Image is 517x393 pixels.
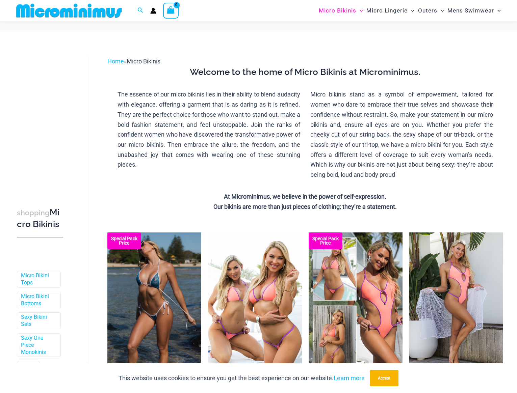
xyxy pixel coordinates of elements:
[437,2,444,19] span: Menu Toggle
[21,335,55,356] a: Sexy One Piece Monokinis
[447,2,494,19] span: Mens Swimwear
[17,51,78,186] iframe: TrustedSite Certified
[107,232,201,373] img: Waves Breaking Ocean 312 Top 456 Bottom 08
[366,2,408,19] span: Micro Lingerie
[107,58,160,65] span: »
[309,236,342,245] b: Special Pack Price
[309,232,403,373] a: Collection Pack (7) Collection Pack B (1)Collection Pack B (1)
[409,232,503,373] img: Wild Card Neon Bliss 312 Top 01
[17,207,63,230] h3: Micro Bikinis
[21,293,55,307] a: Micro Bikini Bottoms
[17,208,50,217] span: shopping
[365,2,416,19] a: Micro LingerieMenu ToggleMenu Toggle
[408,2,414,19] span: Menu Toggle
[21,272,55,286] a: Micro Bikini Tops
[119,373,365,383] p: This website uses cookies to ensure you get the best experience on our website.
[107,58,124,65] a: Home
[418,2,437,19] span: Outers
[316,1,503,20] nav: Site Navigation
[309,232,403,373] img: Collection Pack (7)
[127,58,160,65] span: Micro Bikinis
[163,3,179,18] a: View Shopping Cart, empty
[112,66,498,78] h3: Welcome to the home of Micro Bikinis at Microminimus.
[14,3,125,18] img: MM SHOP LOGO FLAT
[213,203,397,210] strong: Our bikinis are more than just pieces of clothing; they’re a statement.
[446,2,502,19] a: Mens SwimwearMenu ToggleMenu Toggle
[317,2,365,19] a: Micro BikinisMenu ToggleMenu Toggle
[224,193,386,200] strong: At Microminimus, we believe in the power of self-expression.
[310,89,493,179] p: Micro bikinis stand as a symbol of empowerment, tailored for women who dare to embrace their true...
[137,6,144,15] a: Search icon link
[150,8,156,14] a: Account icon link
[370,370,398,386] button: Accept
[107,232,201,373] a: Waves Breaking Ocean 312 Top 456 Bottom 08 Waves Breaking Ocean 312 Top 456 Bottom 04Waves Breaki...
[334,374,365,382] a: Learn more
[118,89,300,170] p: The essence of our micro bikinis lies in their ability to blend audacity with elegance, offering ...
[208,232,302,373] img: Wild Card Neon Bliss Tri Top Pack
[494,2,501,19] span: Menu Toggle
[21,362,34,369] a: Skirts
[416,2,446,19] a: OutersMenu ToggleMenu Toggle
[409,232,503,373] a: Wild Card Neon Bliss 312 Top 01Wild Card Neon Bliss 819 One Piece St Martin 5996 Sarong 04Wild Ca...
[107,236,141,245] b: Special Pack Price
[21,314,55,328] a: Sexy Bikini Sets
[356,2,363,19] span: Menu Toggle
[319,2,356,19] span: Micro Bikinis
[208,232,302,373] a: Wild Card Neon Bliss Tri Top PackWild Card Neon Bliss Tri Top Pack BWild Card Neon Bliss Tri Top ...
